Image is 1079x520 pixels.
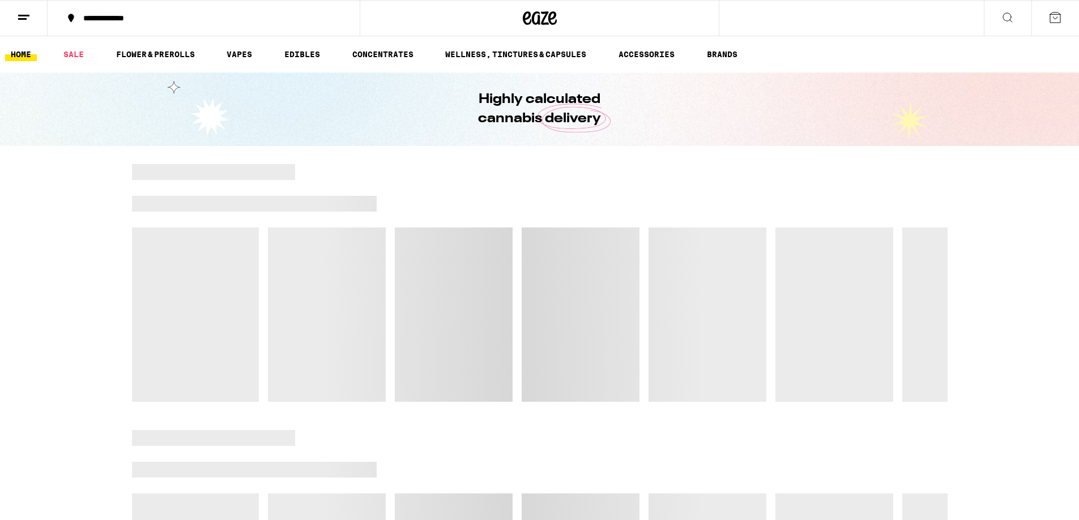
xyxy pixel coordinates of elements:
[440,48,592,61] a: WELLNESS, TINCTURES & CAPSULES
[221,48,258,61] a: VAPES
[5,48,37,61] a: HOME
[58,48,89,61] a: SALE
[347,48,419,61] a: CONCENTRATES
[701,48,743,61] a: BRANDS
[613,48,680,61] a: ACCESSORIES
[446,90,633,128] h1: Highly calculated cannabis delivery
[110,48,201,61] a: FLOWER & PREROLLS
[279,48,326,61] a: EDIBLES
